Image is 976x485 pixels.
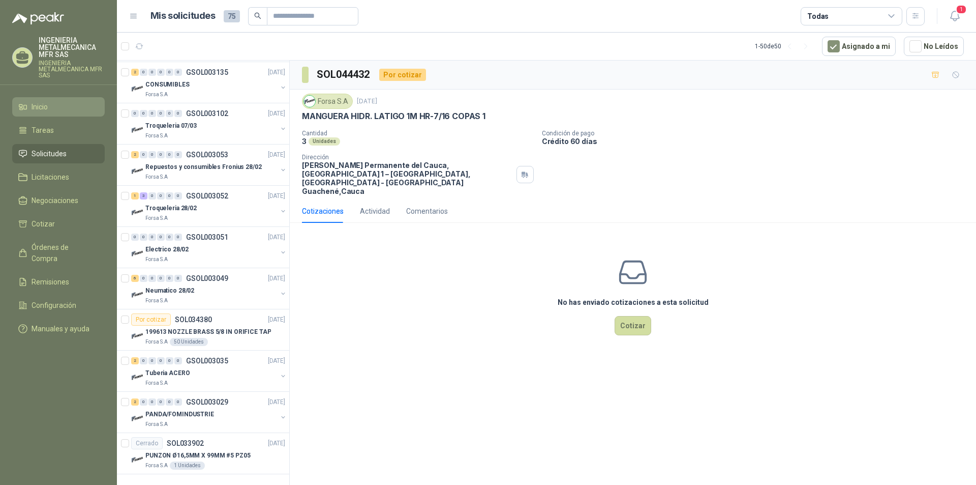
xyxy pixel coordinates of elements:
div: 0 [148,69,156,76]
div: 0 [174,192,182,199]
a: Solicitudes [12,144,105,163]
p: GSOL003102 [186,110,228,117]
p: GSOL003049 [186,275,228,282]
img: Company Logo [131,206,143,218]
a: Inicio [12,97,105,117]
div: 0 [140,357,147,364]
a: 0 0 0 0 0 0 GSOL003102[DATE] Company LogoTroqueleria 07/03Forsa S.A [131,107,287,140]
button: Cotizar [615,316,651,335]
p: Forsa S.A [145,420,168,429]
p: [DATE] [268,150,285,160]
a: 2 0 0 0 0 0 GSOL003029[DATE] Company LogoPANDA/FOMINDUSTRIEForsa S.A [131,396,287,429]
p: GSOL003029 [186,398,228,406]
span: Remisiones [32,276,69,288]
div: Actividad [360,206,390,217]
p: 3 [302,137,307,146]
div: 0 [140,151,147,158]
p: [PERSON_NAME] Permanente del Cauca, [GEOGRAPHIC_DATA] 1 – [GEOGRAPHIC_DATA], [GEOGRAPHIC_DATA] - ... [302,161,512,195]
a: CerradoSOL033902[DATE] Company LogoPUNZON Ø16,5MM X 99MM #5 PZ05Forsa S.A1 Unidades [117,433,289,474]
div: Cotizaciones [302,206,344,217]
p: [DATE] [268,439,285,448]
div: 0 [140,69,147,76]
p: Forsa S.A [145,91,168,99]
div: 1 [131,192,139,199]
div: 0 [157,69,165,76]
p: SOL034380 [175,316,212,323]
img: Company Logo [131,330,143,342]
div: 0 [157,151,165,158]
div: 0 [148,398,156,406]
div: 0 [157,357,165,364]
p: Condición de pago [542,130,972,137]
span: Manuales y ayuda [32,323,89,334]
span: Tareas [32,125,54,136]
div: 0 [157,275,165,282]
div: 0 [148,110,156,117]
p: INGENIERIA METALMECANICA MFR SAS [39,37,105,58]
div: 0 [140,110,147,117]
div: 0 [166,357,173,364]
a: 1 3 0 0 0 0 GSOL003052[DATE] Company LogoTroqueleria 28/02Forsa S.A [131,190,287,222]
div: Comentarios [406,206,448,217]
p: Forsa S.A [145,462,168,470]
img: Logo peakr [12,12,64,24]
div: Unidades [309,137,340,146]
span: Solicitudes [32,148,67,159]
p: [DATE] [268,191,285,201]
div: Por cotizar [379,69,426,81]
img: Company Logo [131,247,143,260]
div: 0 [174,398,182,406]
div: 0 [140,398,147,406]
img: Company Logo [131,371,143,383]
div: 0 [174,151,182,158]
p: Troqueleria 28/02 [145,204,197,213]
a: Configuración [12,296,105,315]
span: search [254,12,261,19]
p: Forsa S.A [145,297,168,305]
p: GSOL003035 [186,357,228,364]
span: Órdenes de Compra [32,242,95,264]
a: 0 0 0 0 0 0 GSOL003051[DATE] Company LogoElectrico 28/02Forsa S.A [131,231,287,264]
div: 50 Unidades [170,338,208,346]
div: 0 [157,110,165,117]
div: Por cotizar [131,313,171,326]
div: 2 [131,357,139,364]
p: Troqueleria 07/03 [145,121,197,131]
p: PUNZON Ø16,5MM X 99MM #5 PZ05 [145,451,251,461]
div: 0 [174,357,182,364]
p: PANDA/FOMINDUSTRIE [145,410,214,419]
h3: No has enviado cotizaciones a esta solicitud [558,297,709,308]
div: 0 [131,234,139,241]
p: [DATE] [268,397,285,407]
img: Company Logo [131,289,143,301]
div: 0 [174,69,182,76]
p: 199613 NOZZLE BRASS 5/8 IN ORIFICE TAP [145,327,271,337]
span: 75 [224,10,240,22]
button: 1 [945,7,964,25]
div: 0 [157,398,165,406]
p: [DATE] [268,356,285,366]
p: CONSUMIBLES [145,80,190,90]
p: GSOL003053 [186,151,228,158]
a: Remisiones [12,272,105,292]
p: GSOL003135 [186,69,228,76]
p: Neumatico 28/02 [145,286,194,296]
img: Company Logo [131,412,143,424]
a: 2 0 0 0 0 0 GSOL003053[DATE] Company LogoRepuestos y consumibles Fronius 28/02Forsa S.A [131,149,287,181]
a: Tareas [12,121,105,140]
div: 0 [148,234,156,241]
p: Dirección [302,154,512,161]
a: 6 0 0 0 0 0 GSOL003049[DATE] Company LogoNeumatico 28/02Forsa S.A [131,272,287,305]
div: 0 [140,234,147,241]
div: 0 [166,110,173,117]
img: Company Logo [131,165,143,177]
button: No Leídos [904,37,964,56]
div: 3 [140,192,147,199]
a: Licitaciones [12,167,105,187]
div: 1 - 50 de 50 [755,38,814,54]
span: Licitaciones [32,172,69,183]
span: Cotizar [32,218,55,230]
div: 0 [174,275,182,282]
p: GSOL003052 [186,192,228,199]
p: Tuberia ACERO [145,368,190,378]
